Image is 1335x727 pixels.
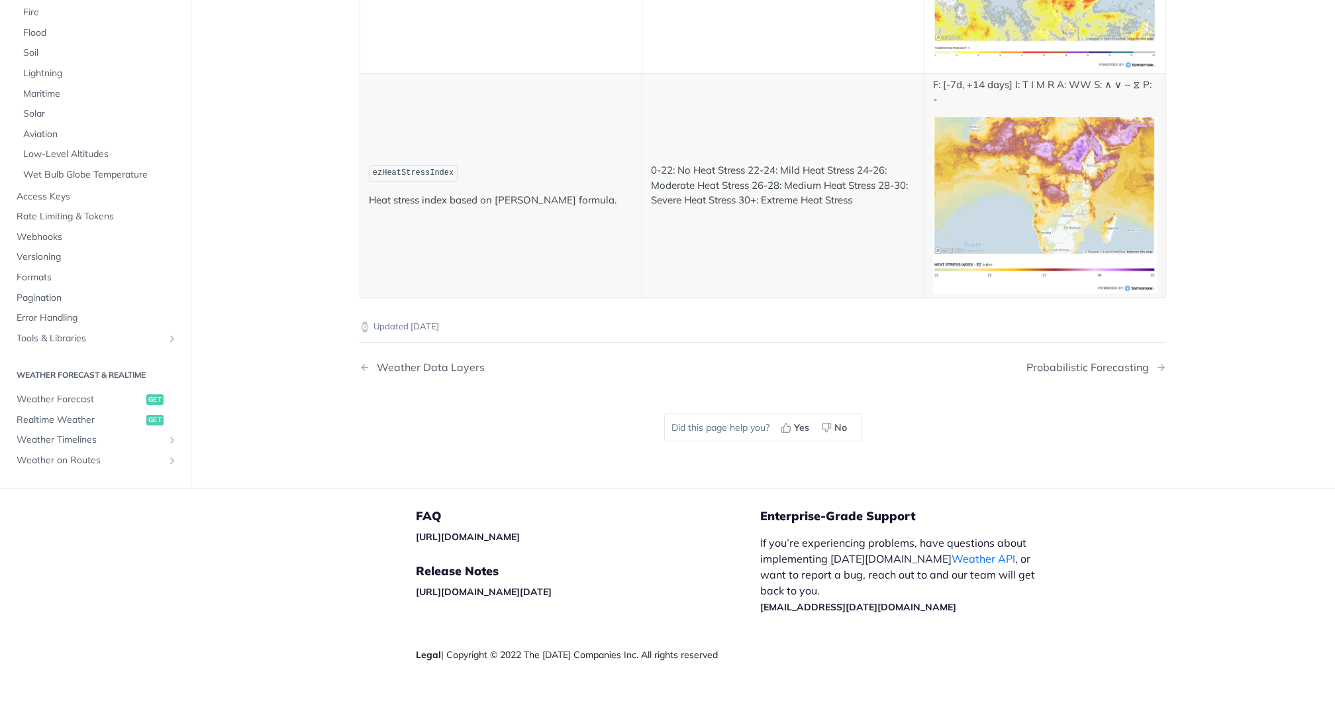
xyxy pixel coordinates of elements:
p: F: [-7d, +14 days] I: T I M R A: WW S: ∧ ∨ ~ ⧖ P: - [933,78,1157,107]
a: Low-Level Altitudes [17,144,181,164]
span: get [146,415,164,425]
span: Formats [17,271,177,284]
span: Access Keys [17,190,177,203]
span: Soil [23,46,177,60]
span: Wet Bulb Globe Temperature [23,168,177,182]
a: Webhooks [10,227,181,247]
a: Previous Page: Weather Data Layers [360,361,705,374]
a: Weather on RoutesShow subpages for Weather on Routes [10,451,181,471]
span: Realtime Weather [17,414,143,427]
a: Next Page: Probabilistic Forecasting [1026,361,1166,374]
a: Maritime [17,84,181,104]
span: Tools & Libraries [17,332,164,345]
div: Probabilistic Forecasting [1026,361,1156,374]
div: | Copyright © 2022 The [DATE] Companies Inc. All rights reserved [416,648,760,661]
span: Versioning [17,251,177,264]
span: Maritime [23,87,177,101]
p: If you’re experiencing problems, have questions about implementing [DATE][DOMAIN_NAME] , or want ... [760,535,1049,614]
span: get [146,394,164,405]
a: Solar [17,104,181,124]
h2: Weather Forecast & realtime [10,369,181,381]
a: Versioning [10,247,181,267]
a: [URL][DOMAIN_NAME] [416,531,520,543]
a: Flood [17,23,181,43]
span: No [834,421,847,435]
a: Fire [17,3,181,23]
h5: FAQ [416,508,760,524]
span: ezHeatStressIndex [373,168,454,178]
button: Yes [776,418,816,437]
a: Access Keys [10,187,181,207]
button: No [816,418,854,437]
span: Solar [23,107,177,121]
span: Error Handling [17,311,177,325]
div: Did this page help you? [664,414,862,441]
p: 0-22: No Heat Stress 22-24: Mild Heat Stress 24-26: Moderate Heat Stress 26-28: Medium Heat Stres... [651,163,915,208]
a: Weather Forecastget [10,390,181,410]
a: Weather TimelinesShow subpages for Weather Timelines [10,430,181,450]
span: Rate Limiting & Tokens [17,210,177,223]
p: Updated [DATE] [360,320,1166,333]
span: Lightning [23,67,177,80]
a: Lightning [17,64,181,84]
nav: Pagination Controls [360,348,1166,387]
span: Webhooks [17,231,177,244]
a: Pagination [10,288,181,308]
h5: Release Notes [416,563,760,579]
a: Soil [17,43,181,63]
span: Fire [23,6,177,19]
span: Yes [794,421,809,435]
a: Realtime Weatherget [10,410,181,430]
a: Formats [10,268,181,288]
a: Legal [416,649,441,661]
button: Show subpages for Weather on Routes [167,455,177,466]
span: Weather Forecast [17,393,143,406]
span: Flood [23,27,177,40]
span: Weather on Routes [17,454,164,467]
a: Weather API [952,552,1015,565]
span: Weather Timelines [17,433,164,447]
span: Aviation [23,128,177,141]
a: Rate Limiting & Tokens [10,207,181,227]
button: Show subpages for Weather Timelines [167,435,177,445]
a: [URL][DOMAIN_NAME][DATE] [416,586,552,598]
div: Weather Data Layers [370,361,485,374]
h5: Enterprise-Grade Support [760,508,1070,524]
span: Expand image [933,198,1157,211]
a: Error Handling [10,308,181,328]
span: Pagination [17,292,177,305]
a: [EMAIL_ADDRESS][DATE][DOMAIN_NAME] [760,601,956,613]
button: Show subpages for Tools & Libraries [167,333,177,344]
a: Wet Bulb Globe Temperature [17,165,181,185]
p: Heat stress index based on [PERSON_NAME] formula. [369,193,633,208]
a: Aviation [17,125,181,144]
a: Tools & LibrariesShow subpages for Tools & Libraries [10,329,181,349]
span: Low-Level Altitudes [23,148,177,161]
